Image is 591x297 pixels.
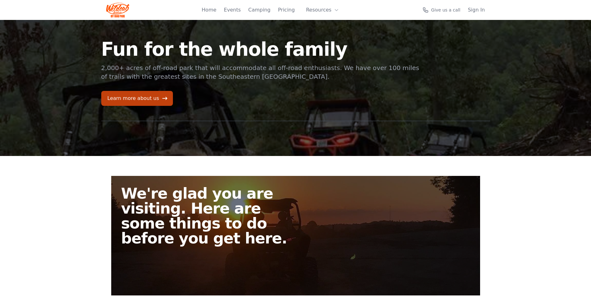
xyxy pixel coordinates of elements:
[101,64,420,81] p: 2,000+ acres of off-road park that will accommodate all off-road enthusiasts. We have over 100 mi...
[278,6,295,14] a: Pricing
[248,6,270,14] a: Camping
[224,6,241,14] a: Events
[202,6,216,14] a: Home
[468,6,485,14] a: Sign In
[431,7,460,13] span: Give us a call
[101,91,173,106] a: Learn more about us
[111,176,480,295] a: We're glad you are visiting. Here are some things to do before you get here.
[106,2,130,17] img: Wildcat Logo
[422,7,460,13] a: Give us a call
[121,186,301,246] h2: We're glad you are visiting. Here are some things to do before you get here.
[101,40,420,59] h1: Fun for the whole family
[302,4,343,16] button: Resources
